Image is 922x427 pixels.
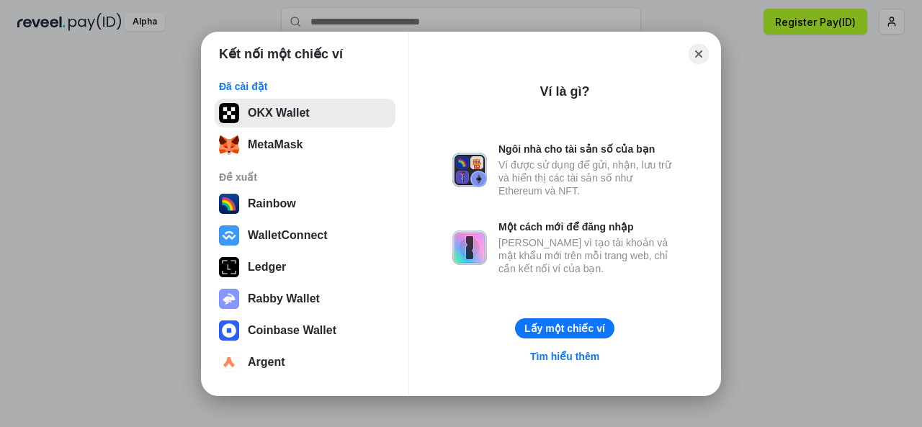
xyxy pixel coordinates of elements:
div: Ví được sử dụng để gửi, nhận, lưu trữ và hiển thị các tài sản số như Ethereum và NFT. [498,158,677,197]
div: Tìm hiểu thêm [530,350,599,363]
img: svg+xml,%3Csvg%20width%3D%2228%22%20height%3D%2228%22%20viewBox%3D%220%200%2028%2028%22%20fill%3D... [219,352,239,372]
div: Một cách mới để đăng nhập [498,220,677,233]
img: svg+xml,%3Csvg%20width%3D%2228%22%20height%3D%2228%22%20viewBox%3D%220%200%2028%2028%22%20fill%3D... [219,225,239,246]
button: Coinbase Wallet [215,316,395,345]
img: svg+xml,%3Csvg%20width%3D%22120%22%20height%3D%22120%22%20viewBox%3D%220%200%20120%20120%22%20fil... [219,194,239,214]
div: WalletConnect [248,229,328,242]
img: svg+xml,%3Csvg%20xmlns%3D%22http%3A%2F%2Fwww.w3.org%2F2000%2Fsvg%22%20fill%3D%22none%22%20viewBox... [452,153,487,187]
button: Lấy một chiếc ví [515,318,614,338]
img: svg+xml,%3Csvg%20width%3D%2228%22%20height%3D%2228%22%20viewBox%3D%220%200%2028%2028%22%20fill%3D... [219,320,239,341]
div: Coinbase Wallet [248,324,336,337]
h1: Kết nối một chiếc ví [219,45,343,63]
div: Ngôi nhà cho tài sản số của bạn [498,143,677,156]
div: Lấy một chiếc ví [524,322,605,335]
button: Argent [215,348,395,377]
div: Ledger [248,261,286,274]
button: Ledger [215,253,395,282]
button: Close [689,44,709,64]
div: Ví là gì? [540,83,589,100]
img: 5VZ71FV6L7PA3gg3tXrdQ+DgLhC+75Wq3no69P3MC0NFQpx2lL04Ql9gHK1bRDjsSBIvScBnDTk1WrlGIZBorIDEYJj+rhdgn... [219,103,239,123]
div: Rainbow [248,197,296,210]
button: MetaMask [215,130,395,159]
div: Rabby Wallet [248,292,320,305]
div: Đề xuất [219,171,391,184]
button: Rainbow [215,189,395,218]
button: OKX Wallet [215,99,395,127]
button: Rabby Wallet [215,284,395,313]
img: svg+xml;base64,PHN2ZyB3aWR0aD0iMzUiIGhlaWdodD0iMzQiIHZpZXdCb3g9IjAgMCAzNSAzNCIgZmlsbD0ibm9uZSIgeG... [219,135,239,155]
img: svg+xml,%3Csvg%20xmlns%3D%22http%3A%2F%2Fwww.w3.org%2F2000%2Fsvg%22%20fill%3D%22none%22%20viewBox... [452,230,487,265]
div: Argent [248,356,285,369]
img: svg+xml,%3Csvg%20xmlns%3D%22http%3A%2F%2Fwww.w3.org%2F2000%2Fsvg%22%20width%3D%2228%22%20height%3... [219,257,239,277]
a: Tìm hiểu thêm [522,347,608,366]
div: Đã cài đặt [219,80,391,93]
img: svg+xml,%3Csvg%20xmlns%3D%22http%3A%2F%2Fwww.w3.org%2F2000%2Fsvg%22%20fill%3D%22none%22%20viewBox... [219,289,239,309]
div: OKX Wallet [248,107,310,120]
div: MetaMask [248,138,303,151]
button: WalletConnect [215,221,395,250]
div: [PERSON_NAME] vì tạo tài khoản và mật khẩu mới trên mỗi trang web, chỉ cần kết nối ví của bạn. [498,236,677,275]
